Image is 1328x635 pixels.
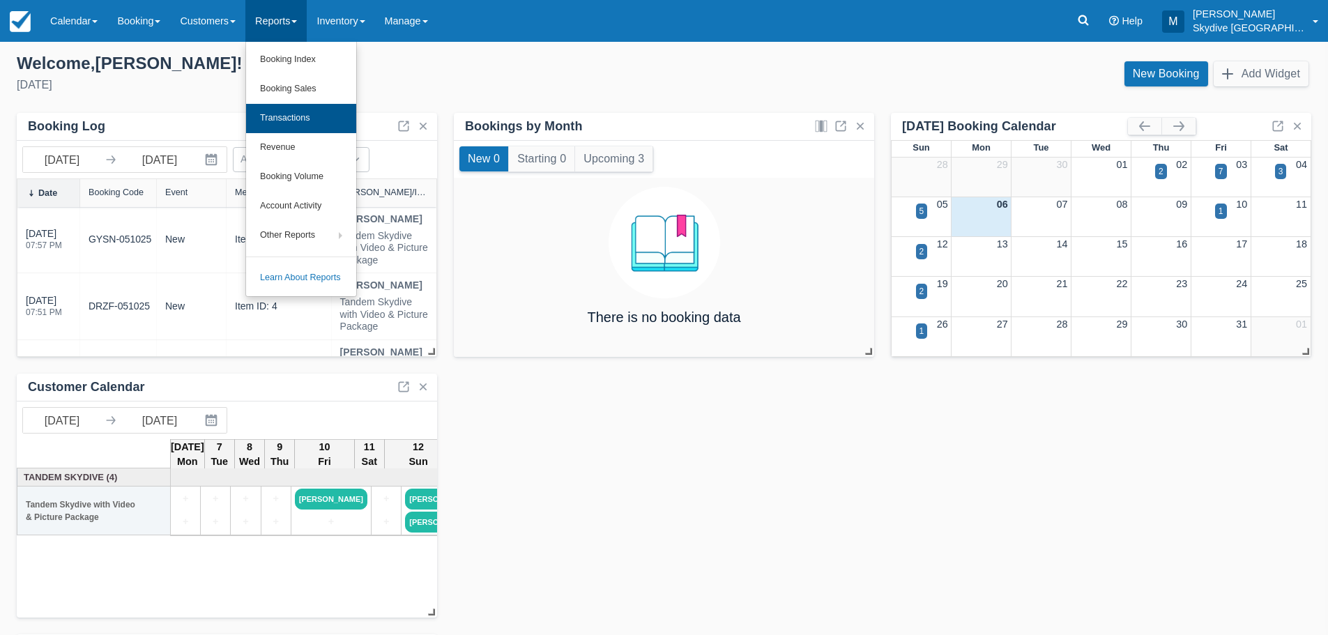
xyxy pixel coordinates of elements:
a: + [234,491,257,507]
div: [DATE] [17,77,653,93]
a: 13 [997,238,1008,250]
a: DRZF-051025 [89,299,150,314]
strong: [PERSON_NAME] [340,213,422,224]
a: Booking Volume [246,162,356,192]
div: M [1162,10,1184,33]
div: Date [38,188,57,198]
a: 01 [1116,159,1127,170]
a: Tandem Skydive (4) [21,470,167,484]
a: 22 [1116,278,1127,289]
a: Account Activity [246,192,356,221]
th: 11 Sat [354,439,384,470]
a: 11 [1296,199,1307,210]
a: 19 [937,278,948,289]
a: Booking Index [246,45,356,75]
div: 2 [1159,165,1163,178]
a: [PERSON_NAME] [295,489,367,510]
div: 07:51 PM [26,308,62,316]
div: Event [165,188,188,197]
th: 7 Tue [204,439,234,470]
div: Welcome , [PERSON_NAME] ! [17,53,653,74]
a: + [265,514,287,530]
th: 8 Wed [234,439,264,470]
th: Tandem Skydive with Video & Picture Package [17,487,171,535]
a: 20 [997,278,1008,289]
button: New 0 [459,146,508,171]
div: Item ID: 4 [235,300,277,313]
a: 01 [1296,319,1307,330]
a: 14 [1057,238,1068,250]
input: End Date [121,408,199,433]
div: Bookings by Month [465,118,583,135]
div: 7 [1219,165,1223,178]
a: + [204,491,227,507]
th: 9 Thu [265,439,295,470]
a: 16 [1176,238,1187,250]
div: [DATE] Booking Calendar [902,118,1128,135]
span: new [165,234,185,245]
span: Thu [1153,142,1170,153]
th: [DATE] Mon [171,439,205,470]
a: 30 [1057,159,1068,170]
a: 28 [937,159,948,170]
div: 07:57 PM [26,241,62,250]
a: Booking Sales [246,75,356,104]
a: 18 [1296,238,1307,250]
div: Item ID: 4 [235,234,277,246]
a: 12 [937,238,948,250]
div: Booking Log [28,118,105,135]
span: Fri [1215,142,1227,153]
a: + [375,491,397,507]
strong: [PERSON_NAME] [340,346,422,358]
a: 27 [997,319,1008,330]
div: 2 [919,285,924,298]
a: 24 [1236,278,1247,289]
a: + [375,514,397,530]
div: Tandem Skydive with Video & Picture Package [340,230,429,267]
button: Interact with the calendar and add the check-in date for your trip. [199,147,227,172]
a: 09 [1176,199,1187,210]
div: Tandem Skydive with Video & Picture Package [340,296,429,333]
div: 3 [1279,165,1283,178]
p: [PERSON_NAME] [1193,7,1304,21]
a: 07 [1057,199,1068,210]
i: Help [1109,16,1119,26]
a: 30 [1176,319,1187,330]
a: 31 [1236,319,1247,330]
a: Other Reports [246,221,356,250]
div: 1 [1219,205,1223,217]
span: Mon [972,142,991,153]
span: Sun [913,142,929,153]
a: [PERSON_NAME] [405,489,478,510]
a: 06 [997,199,1008,210]
span: Sat [1274,142,1288,153]
div: Customer Calendar [28,379,145,395]
a: 29 [997,159,1008,170]
a: 02 [1176,159,1187,170]
a: 29 [1116,319,1127,330]
a: + [265,491,287,507]
a: Learn About Reports [246,263,356,293]
a: 28 [1057,319,1068,330]
a: 10 [1236,199,1247,210]
a: GYSN-051025 [89,232,151,247]
div: [DATE] [26,293,62,325]
a: 04 [1296,159,1307,170]
a: 03 [1236,159,1247,170]
a: Revenue [246,133,356,162]
div: 5 [919,205,924,217]
strong: [PERSON_NAME] [340,280,422,291]
button: Starting 0 [509,146,574,171]
a: New Booking [1124,61,1208,86]
a: 15 [1116,238,1127,250]
input: End Date [121,147,199,172]
a: 25 [1296,278,1307,289]
input: Start Date [23,408,101,433]
a: 17 [1236,238,1247,250]
button: Interact with the calendar and add the check-in date for your trip. [199,408,227,433]
button: Upcoming 3 [575,146,652,171]
a: + [234,514,257,530]
a: 08 [1116,199,1127,210]
a: + [174,491,197,507]
span: Help [1122,15,1143,26]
